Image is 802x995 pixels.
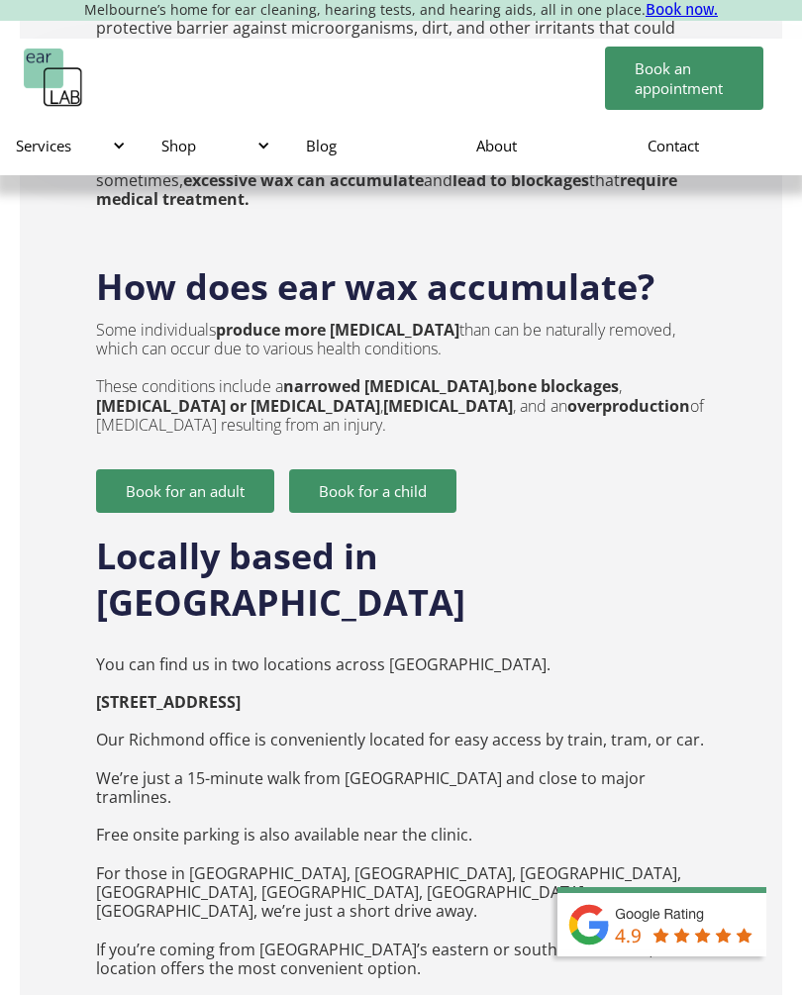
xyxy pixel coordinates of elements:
[96,169,677,210] strong: require medical treatment.
[96,244,706,311] h2: How does ear wax accumulate?
[605,47,763,110] a: Book an appointment
[290,117,460,174] a: Blog
[146,116,290,175] div: Shop
[460,117,631,174] a: About
[161,136,266,155] div: Shop
[497,375,619,397] strong: bone blockages
[632,117,802,174] a: Contact
[452,169,589,191] strong: lead to blockages
[183,169,424,191] strong: excessive wax can accumulate
[567,395,690,417] strong: overproduction
[96,395,380,417] strong: [MEDICAL_DATA] or [MEDICAL_DATA]
[24,49,83,108] a: home
[96,513,706,627] h2: Locally based in [GEOGRAPHIC_DATA]
[96,321,706,435] p: Some individuals than can be naturally removed, which can occur due to various health conditions....
[383,395,513,417] strong: [MEDICAL_DATA]
[16,136,121,155] div: Services
[96,469,274,513] a: Book for an adult
[283,375,494,397] strong: narrowed [MEDICAL_DATA]
[96,691,241,713] strong: [STREET_ADDRESS] ‍
[216,319,459,341] strong: produce more [MEDICAL_DATA]
[289,469,456,513] a: Book for a child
